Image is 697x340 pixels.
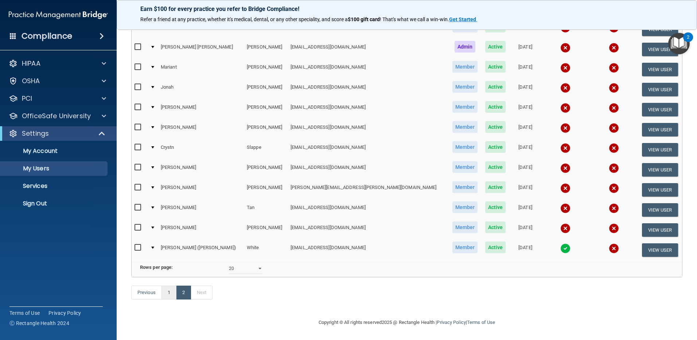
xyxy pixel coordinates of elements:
[642,163,678,177] button: View User
[140,264,173,270] b: Rows per page:
[452,101,478,113] span: Member
[22,77,40,85] p: OSHA
[244,160,288,180] td: [PERSON_NAME]
[510,220,541,240] td: [DATE]
[642,63,678,76] button: View User
[244,80,288,100] td: [PERSON_NAME]
[140,16,348,22] span: Refer a friend at any practice, whether it's medical, dental, or any other speciality, and score a
[158,160,244,180] td: [PERSON_NAME]
[9,77,106,85] a: OSHA
[485,181,506,193] span: Active
[485,141,506,153] span: Active
[642,243,678,257] button: View User
[452,201,478,213] span: Member
[485,201,506,213] span: Active
[22,94,32,103] p: PCI
[48,309,81,317] a: Privacy Policy
[288,80,448,100] td: [EMAIL_ADDRESS][DOMAIN_NAME]
[510,140,541,160] td: [DATE]
[510,80,541,100] td: [DATE]
[560,123,571,133] img: cross.ca9f0e7f.svg
[158,140,244,160] td: Crystn
[158,200,244,220] td: [PERSON_NAME]
[288,180,448,200] td: [PERSON_NAME][EMAIL_ADDRESS][PERSON_NAME][DOMAIN_NAME]
[560,103,571,113] img: cross.ca9f0e7f.svg
[158,120,244,140] td: [PERSON_NAME]
[244,220,288,240] td: [PERSON_NAME]
[9,129,106,138] a: Settings
[609,123,619,133] img: cross.ca9f0e7f.svg
[140,5,673,12] p: Earn $100 for every practice you refer to Bridge Compliance!
[467,320,495,325] a: Terms of Use
[560,143,571,153] img: cross.ca9f0e7f.svg
[5,165,104,172] p: My Users
[244,120,288,140] td: [PERSON_NAME]
[9,94,106,103] a: PCI
[510,240,541,260] td: [DATE]
[452,181,478,193] span: Member
[288,39,448,59] td: [EMAIL_ADDRESS][DOMAIN_NAME]
[244,39,288,59] td: [PERSON_NAME]
[288,220,448,240] td: [EMAIL_ADDRESS][DOMAIN_NAME]
[668,33,690,54] button: Open Resource Center, 2 new notifications
[560,163,571,173] img: cross.ca9f0e7f.svg
[380,16,449,22] span: ! That's what we call a win-win.
[158,39,244,59] td: [PERSON_NAME] [PERSON_NAME]
[158,220,244,240] td: [PERSON_NAME]
[161,286,176,300] a: 1
[560,243,571,254] img: tick.e7d51cea.svg
[642,103,678,116] button: View User
[244,140,288,160] td: Slappe
[560,183,571,193] img: cross.ca9f0e7f.svg
[560,43,571,53] img: cross.ca9f0e7f.svg
[5,182,104,190] p: Services
[485,41,506,53] span: Active
[158,100,244,120] td: [PERSON_NAME]
[485,242,506,253] span: Active
[288,140,448,160] td: [EMAIL_ADDRESS][DOMAIN_NAME]
[9,112,106,120] a: OfficeSafe University
[609,63,619,73] img: cross.ca9f0e7f.svg
[9,59,106,68] a: HIPAA
[452,161,478,173] span: Member
[609,163,619,173] img: cross.ca9f0e7f.svg
[288,59,448,80] td: [EMAIL_ADDRESS][DOMAIN_NAME]
[437,320,466,325] a: Privacy Policy
[510,120,541,140] td: [DATE]
[510,160,541,180] td: [DATE]
[158,80,244,100] td: Jonah
[9,8,108,22] img: PMB logo
[485,101,506,113] span: Active
[642,123,678,136] button: View User
[485,221,506,233] span: Active
[642,223,678,237] button: View User
[176,286,191,300] a: 2
[609,83,619,93] img: cross.ca9f0e7f.svg
[485,81,506,93] span: Active
[158,240,244,260] td: [PERSON_NAME] ([PERSON_NAME])
[244,200,288,220] td: Tan
[510,39,541,59] td: [DATE]
[158,180,244,200] td: [PERSON_NAME]
[452,141,478,153] span: Member
[510,100,541,120] td: [DATE]
[22,59,40,68] p: HIPAA
[9,320,69,327] span: Ⓒ Rectangle Health 2024
[609,183,619,193] img: cross.ca9f0e7f.svg
[244,240,288,260] td: White
[5,200,104,207] p: Sign Out
[510,59,541,80] td: [DATE]
[288,120,448,140] td: [EMAIL_ADDRESS][DOMAIN_NAME]
[609,203,619,213] img: cross.ca9f0e7f.svg
[22,129,49,138] p: Settings
[642,203,678,217] button: View User
[22,31,72,41] h4: Compliance
[642,83,678,96] button: View User
[452,81,478,93] span: Member
[510,180,541,200] td: [DATE]
[288,160,448,180] td: [EMAIL_ADDRESS][DOMAIN_NAME]
[131,286,162,300] a: Previous
[158,59,244,80] td: Mariant
[452,242,478,253] span: Member
[274,311,540,334] div: Copyright © All rights reserved 2025 @ Rectangle Health | |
